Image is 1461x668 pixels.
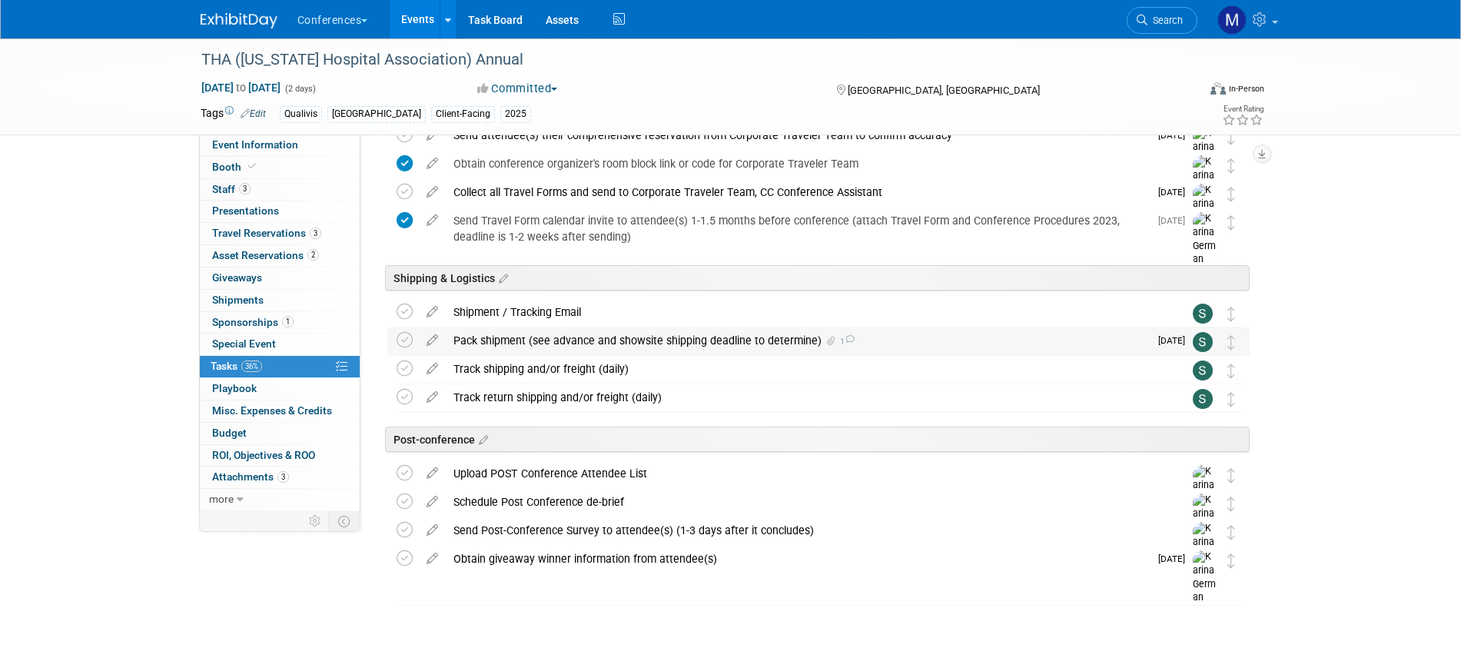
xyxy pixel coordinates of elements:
img: ExhibitDay [201,13,277,28]
a: edit [419,214,446,228]
img: Karina German [1193,184,1216,238]
td: Tags [201,105,266,123]
i: Move task [1227,525,1235,540]
i: Move task [1227,307,1235,321]
span: (2 days) [284,84,316,94]
img: Marygrace LeGros [1217,5,1247,35]
a: Tasks36% [200,356,360,377]
span: Budget [212,427,247,439]
a: edit [419,495,446,509]
i: Move task [1227,335,1235,350]
a: more [200,489,360,510]
i: Move task [1227,364,1235,378]
div: Collect all Travel Forms and send to Corporate Traveler Team, CC Conference Assistant [446,179,1149,205]
div: THA ([US_STATE] Hospital Association) Annual [196,46,1174,74]
i: Move task [1227,392,1235,407]
span: Tasks [211,360,262,372]
div: Send Post-Conference Survey to attendee(s) (1-3 days after it concludes) [446,517,1162,543]
i: Move task [1227,158,1235,173]
span: [DATE] [1158,553,1193,564]
div: Send attendee(s) their comprehensive reservation from Corporate Traveler Team to confirm accuracy [446,122,1149,148]
span: 3 [277,471,289,483]
span: Sponsorships [212,316,294,328]
a: Giveaways [200,268,360,289]
span: Giveaways [212,271,262,284]
span: more [209,493,234,505]
a: edit [419,157,446,171]
a: Shipments [200,290,360,311]
span: 2 [307,249,319,261]
a: Edit sections [495,270,508,285]
span: 3 [239,183,251,194]
span: 1 [282,316,294,327]
span: Misc. Expenses & Credits [212,404,332,417]
img: Karina German [1193,522,1216,577]
img: Karina German [1193,212,1216,267]
i: Move task [1227,187,1235,201]
a: Sponsorships1 [200,312,360,334]
span: Special Event [212,337,276,350]
img: Sophie Buffo [1193,332,1213,352]
a: Travel Reservations3 [200,223,360,244]
i: Move task [1227,553,1235,568]
img: Sophie Buffo [1193,389,1213,409]
span: [DATE] [1158,215,1193,226]
div: Shipment / Tracking Email [446,299,1162,325]
a: edit [419,305,446,319]
div: Upload POST Conference Attendee List [446,460,1162,487]
div: [GEOGRAPHIC_DATA] [327,106,426,122]
span: Travel Reservations [212,227,321,239]
div: Track return shipping and/or freight (daily) [446,384,1162,410]
a: edit [419,185,446,199]
td: Toggle Event Tabs [328,511,360,531]
div: Client-Facing [431,106,495,122]
a: Staff3 [200,179,360,201]
i: Booth reservation complete [248,162,256,171]
i: Move task [1227,468,1235,483]
a: Edit [241,108,266,119]
a: Asset Reservations2 [200,245,360,267]
img: Karina German [1193,155,1216,210]
span: Booth [212,161,259,173]
div: Schedule Post Conference de-brief [446,489,1162,515]
i: Move task [1227,130,1235,145]
a: edit [419,467,446,480]
span: Staff [212,183,251,195]
span: 1 [838,337,855,347]
div: Pack shipment (see advance and showsite shipping deadline to determine) [446,327,1149,354]
a: Playbook [200,378,360,400]
a: edit [419,523,446,537]
img: Sophie Buffo [1193,304,1213,324]
a: Misc. Expenses & Credits [200,400,360,422]
div: Obtain giveaway winner information from attendee(s) [446,546,1149,572]
a: Event Information [200,135,360,156]
div: Event Format [1107,80,1265,103]
i: Move task [1227,215,1235,230]
img: Format-Inperson.png [1210,82,1226,95]
div: Post-conference [385,427,1250,452]
div: Obtain conference organizer's room block link or code for Corporate Traveler Team [446,151,1162,177]
span: [DATE] [1158,187,1193,198]
div: Track shipping and/or freight (daily) [446,356,1162,382]
img: Sophie Buffo [1193,361,1213,381]
img: Karina German [1193,494,1216,548]
span: 3 [310,228,321,239]
div: Send Travel Form calendar invite to attendee(s) 1-1.5 months before conference (attach Travel For... [446,208,1149,250]
a: Booth [200,157,360,178]
span: [DATE] [DATE] [201,81,281,95]
a: edit [419,390,446,404]
a: Budget [200,423,360,444]
button: Committed [472,81,563,97]
div: Event Rating [1222,105,1263,113]
span: 36% [241,361,262,372]
img: Karina German [1193,550,1216,605]
a: Search [1127,7,1197,34]
span: [GEOGRAPHIC_DATA], [GEOGRAPHIC_DATA] [848,85,1040,96]
div: In-Person [1228,83,1264,95]
a: ROI, Objectives & ROO [200,445,360,467]
a: Edit sections [475,431,488,447]
span: Attachments [212,470,289,483]
div: Shipping & Logistics [385,265,1250,291]
td: Personalize Event Tab Strip [302,511,329,531]
span: Playbook [212,382,257,394]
